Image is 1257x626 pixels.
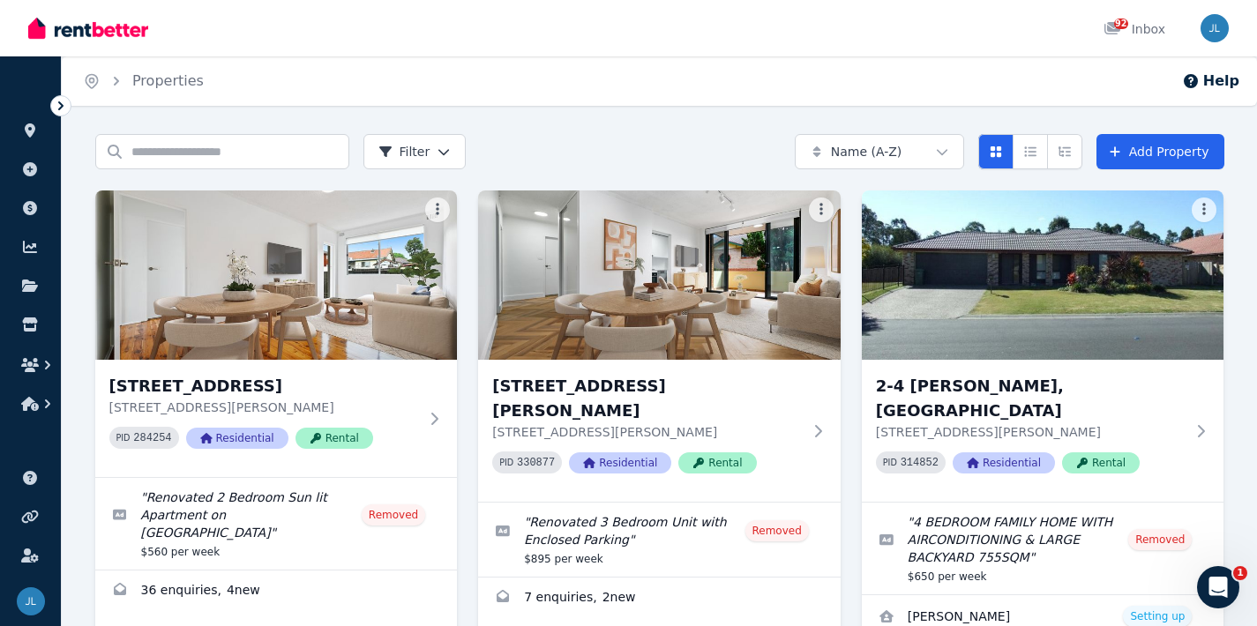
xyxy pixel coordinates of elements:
p: [STREET_ADDRESS][PERSON_NAME] [492,423,802,441]
a: Edit listing: Renovated 2 Bedroom Sun lit Apartment on Quite Street [95,478,458,570]
button: Help [1182,71,1239,92]
button: Card view [978,134,1014,169]
span: 1 [1233,566,1247,580]
code: 314852 [901,457,939,469]
span: Rental [296,428,373,449]
a: 2-4 Yovan Court, Loganlea2-4 [PERSON_NAME], [GEOGRAPHIC_DATA][STREET_ADDRESS][PERSON_NAME]PID 314... [862,190,1224,502]
a: 1/2 Neale Street, Belmore[STREET_ADDRESS][STREET_ADDRESS][PERSON_NAME]PID 284254ResidentialRental [95,190,458,477]
span: Name (A-Z) [831,143,902,160]
a: Edit listing: Renovated 3 Bedroom Unit with Enclosed Parking [478,503,841,577]
code: 284254 [133,432,171,444]
small: PID [116,433,131,443]
button: More options [809,197,834,222]
img: 1/25 Charles Street, Five Dock [478,190,841,360]
a: Edit listing: 4 BEDROOM FAMILY HOME WITH AIRCONDITIONING & LARGE BACKYARD 755SQM [862,503,1224,594]
div: View options [978,134,1082,169]
img: Joanne Lau [1201,14,1229,42]
p: [STREET_ADDRESS][PERSON_NAME] [109,399,419,416]
img: 2-4 Yovan Court, Loganlea [862,190,1224,360]
a: 1/25 Charles Street, Five Dock[STREET_ADDRESS][PERSON_NAME][STREET_ADDRESS][PERSON_NAME]PID 33087... [478,190,841,502]
small: PID [883,458,897,467]
nav: Breadcrumb [62,56,225,106]
code: 330877 [517,457,555,469]
p: [STREET_ADDRESS][PERSON_NAME] [876,423,1186,441]
img: RentBetter [28,15,148,41]
button: Filter [363,134,467,169]
span: 92 [1114,19,1128,29]
a: Enquiries for 1/2 Neale Street, Belmore [95,570,458,613]
button: Name (A-Z) [795,134,964,169]
button: More options [425,197,450,222]
span: Rental [678,452,756,473]
h3: [STREET_ADDRESS] [109,374,419,399]
img: 1/2 Neale Street, Belmore [95,190,458,360]
img: Joanne Lau [17,587,45,615]
span: Filter [378,143,430,160]
button: Expanded list view [1047,134,1082,169]
button: More options [1192,197,1216,222]
div: Inbox [1104,20,1165,38]
button: Compact list view [1013,134,1048,169]
iframe: Intercom live chat [1197,566,1239,608]
a: Enquiries for 1/25 Charles Street, Five Dock [478,578,841,620]
a: Add Property [1096,134,1224,169]
small: PID [499,458,513,467]
span: Residential [953,452,1055,473]
span: Residential [186,428,288,449]
h3: [STREET_ADDRESS][PERSON_NAME] [492,374,802,423]
a: Properties [132,72,204,89]
h3: 2-4 [PERSON_NAME], [GEOGRAPHIC_DATA] [876,374,1186,423]
span: ORGANISE [14,97,70,109]
span: Rental [1062,452,1140,473]
span: Residential [569,452,671,473]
